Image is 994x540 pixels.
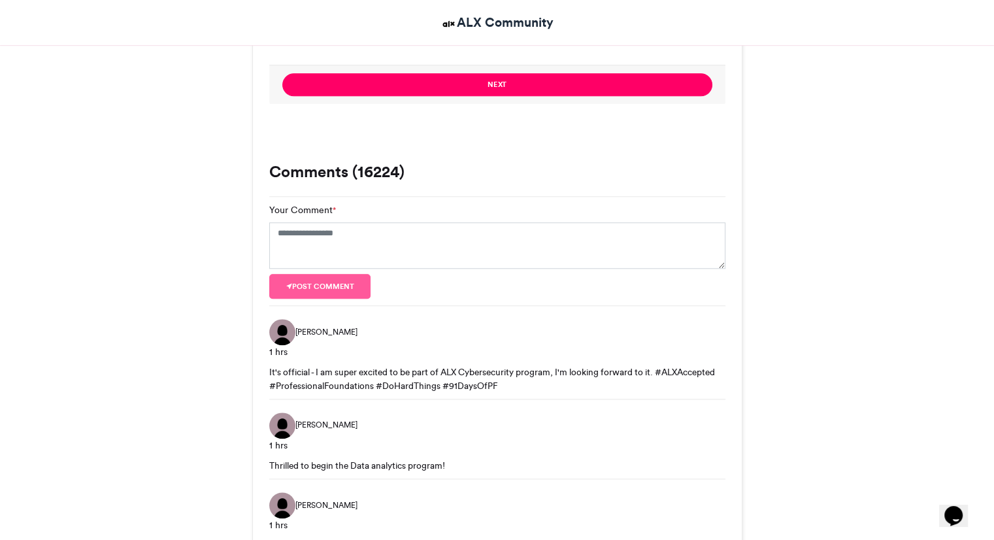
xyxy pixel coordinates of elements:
[440,16,457,32] img: ALX Community
[282,73,712,96] button: Next
[269,274,371,299] button: Post comment
[269,492,295,518] img: mona
[269,319,295,345] img: Elah
[295,499,357,511] span: [PERSON_NAME]
[269,413,295,439] img: Martins
[939,488,981,527] iframe: chat widget
[269,365,725,392] div: It's official - I am super excited to be part of ALX Cybersecurity program, I'm looking forward t...
[269,164,725,180] h3: Comments (16224)
[269,518,725,532] div: 1 hrs
[295,419,357,431] span: [PERSON_NAME]
[440,13,554,32] a: ALX Community
[269,459,725,472] div: Thrilled to begin the Data analytics program!
[295,326,357,338] span: [PERSON_NAME]
[269,439,725,452] div: 1 hrs
[269,203,336,217] label: Your Comment
[269,345,725,359] div: 1 hrs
